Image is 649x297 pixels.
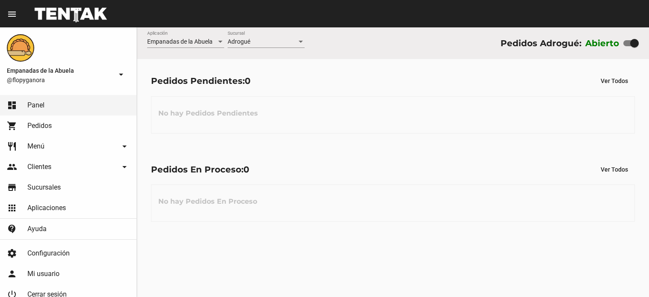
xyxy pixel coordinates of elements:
mat-icon: arrow_drop_down [119,162,130,172]
button: Ver Todos [594,162,635,177]
h3: No hay Pedidos En Proceso [151,189,264,214]
mat-icon: arrow_drop_down [116,69,126,80]
span: Clientes [27,163,51,171]
div: Pedidos Adrogué: [501,36,581,50]
span: Empanadas de la Abuela [147,38,213,45]
mat-icon: store [7,182,17,193]
mat-icon: restaurant [7,141,17,151]
span: Menú [27,142,44,151]
span: Adrogué [228,38,250,45]
mat-icon: dashboard [7,100,17,110]
span: Ver Todos [601,166,628,173]
span: Sucursales [27,183,61,192]
span: Ayuda [27,225,47,233]
button: Ver Todos [594,73,635,89]
label: Abierto [585,36,619,50]
span: 0 [243,164,249,175]
mat-icon: people [7,162,17,172]
mat-icon: shopping_cart [7,121,17,131]
mat-icon: apps [7,203,17,213]
span: Panel [27,101,44,110]
div: Pedidos Pendientes: [151,74,251,88]
mat-icon: contact_support [7,224,17,234]
span: Pedidos [27,122,52,130]
h3: No hay Pedidos Pendientes [151,101,265,126]
iframe: chat widget [613,263,640,288]
span: @flopyganora [7,76,113,84]
span: 0 [245,76,251,86]
span: Ver Todos [601,77,628,84]
mat-icon: arrow_drop_down [119,141,130,151]
img: f0136945-ed32-4f7c-91e3-a375bc4bb2c5.png [7,34,34,62]
mat-icon: menu [7,9,17,19]
span: Empanadas de la Abuela [7,65,113,76]
mat-icon: person [7,269,17,279]
span: Mi usuario [27,270,59,278]
div: Pedidos En Proceso: [151,163,249,176]
span: Aplicaciones [27,204,66,212]
mat-icon: settings [7,248,17,258]
span: Configuración [27,249,70,258]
